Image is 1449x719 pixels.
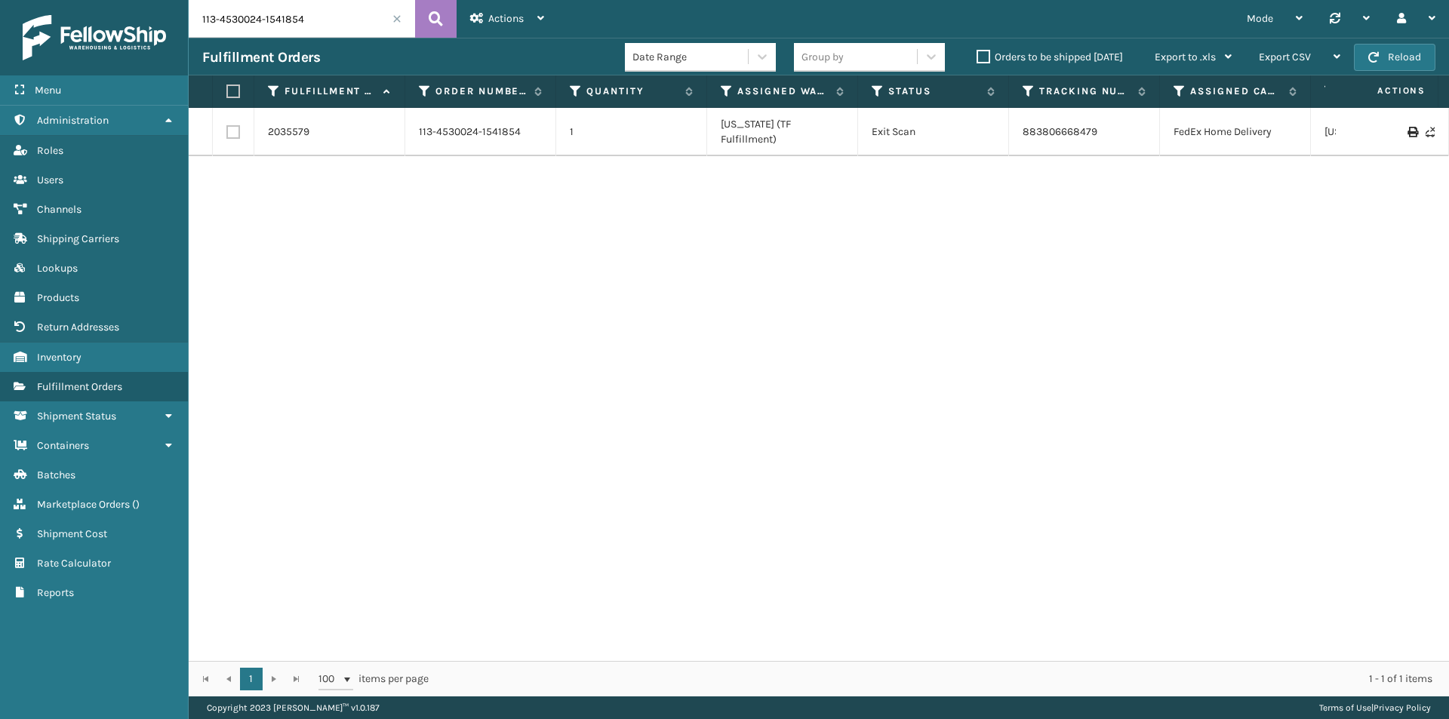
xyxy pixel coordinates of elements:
[1354,44,1435,71] button: Reload
[35,84,61,97] span: Menu
[1247,12,1273,25] span: Mode
[37,469,75,481] span: Batches
[1319,696,1431,719] div: |
[1330,78,1435,103] span: Actions
[37,291,79,304] span: Products
[37,351,82,364] span: Inventory
[318,671,341,687] span: 100
[37,557,111,570] span: Rate Calculator
[1039,84,1131,98] label: Tracking Number
[37,586,74,599] span: Reports
[23,15,166,60] img: logo
[37,380,122,393] span: Fulfillment Orders
[1190,84,1281,98] label: Assigned Carrier Service
[37,262,78,275] span: Lookups
[1259,51,1311,63] span: Export CSV
[37,203,82,216] span: Channels
[37,527,107,540] span: Shipment Cost
[37,174,63,186] span: Users
[268,124,309,140] a: 2035579
[37,498,130,511] span: Marketplace Orders
[707,108,858,156] td: [US_STATE] (TF Fulfillment)
[37,232,119,245] span: Shipping Carriers
[318,668,429,690] span: items per page
[1374,702,1431,713] a: Privacy Policy
[132,498,140,511] span: ( )
[888,84,980,98] label: Status
[435,84,527,98] label: Order Number
[37,439,89,452] span: Containers
[977,51,1123,63] label: Orders to be shipped [DATE]
[556,108,707,156] td: 1
[586,84,678,98] label: Quantity
[37,114,109,127] span: Administration
[202,48,320,66] h3: Fulfillment Orders
[632,49,749,65] div: Date Range
[737,84,829,98] label: Assigned Warehouse
[1426,127,1435,137] i: Never Shipped
[1407,127,1417,137] i: Print Label
[37,144,63,157] span: Roles
[37,321,119,333] span: Return Addresses
[37,410,116,422] span: Shipment Status
[1160,108,1311,156] td: FedEx Home Delivery
[240,668,263,690] a: 1
[1319,702,1371,713] a: Terms of Use
[488,12,524,25] span: Actions
[1023,125,1097,138] a: 883806668479
[1155,51,1216,63] span: Export to .xls
[801,49,844,65] div: Group by
[207,696,380,719] p: Copyright 2023 [PERSON_NAME]™ v 1.0.187
[285,84,376,98] label: Fulfillment Order Id
[858,108,1009,156] td: Exit Scan
[419,124,521,140] a: 113-4530024-1541854
[450,671,1432,687] div: 1 - 1 of 1 items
